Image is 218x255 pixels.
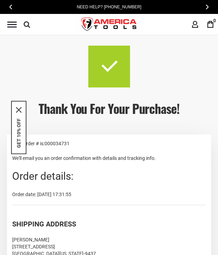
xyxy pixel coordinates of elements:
[213,18,216,23] span: 0
[12,191,206,198] div: Order date: [DATE] 17:31:55
[75,3,144,10] a: Need Help? [PHONE_NUMBER]
[12,140,206,147] p: Your order # is:
[12,219,206,229] div: Shipping Address
[206,4,209,9] span: Next
[9,4,12,9] span: Previous
[75,11,143,38] a: store logo
[7,22,17,28] div: Menu
[39,99,179,117] span: Thank you for your purchase!
[16,118,22,148] button: GET 10% OFF
[12,154,206,162] p: We'll email you an order confirmation with details and tracking info.
[12,169,206,184] div: Order details:
[75,11,143,38] img: America Tools
[204,18,217,31] a: 0
[120,233,218,255] iframe: LiveChat chat widget
[16,107,22,113] svg: close icon
[16,107,22,113] button: Close
[45,141,70,146] span: 000034731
